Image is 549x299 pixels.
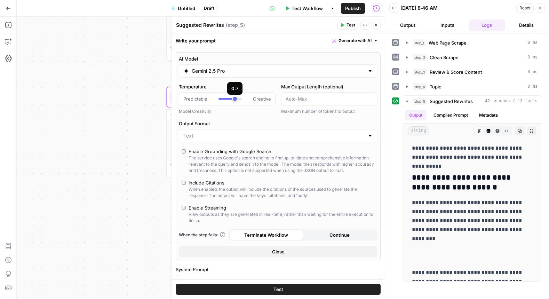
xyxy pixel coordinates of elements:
button: 0 ms [402,37,542,48]
label: Max Output Length (optional) [281,83,378,90]
button: Output [389,19,426,31]
div: The service uses Google's search engine to find up-to-date and comprehensive information relevant... [189,155,375,174]
div: Maximum number of tokens to output [281,108,378,115]
button: Publish [341,3,365,14]
button: 0 ms [402,66,542,78]
span: Generate with AI [339,38,372,44]
button: 0 ms [402,81,542,92]
span: Draft [204,5,214,11]
input: Select a model [192,68,365,74]
div: Include Citations [189,179,224,186]
div: EndOutput [166,204,300,225]
span: Terminate Workflow [244,231,288,238]
button: Continue [303,229,376,241]
span: Test [347,22,355,28]
button: Inputs [429,19,466,31]
button: Reset [516,3,534,13]
span: Review & Score Content [430,69,482,76]
div: 42 seconds / 13 tasks [402,107,542,281]
span: 0 ms [527,84,538,90]
button: Output [405,110,427,120]
input: Auto-Max [286,95,373,102]
input: Include CitationsWhen enabled, the output will include the citations of the sources used to gener... [182,181,186,185]
div: Model Creativity [179,108,276,115]
div: When enabled, the output will include the citations of the sources used to generate the response.... [189,186,375,199]
button: Test [176,284,381,295]
span: Suggested Rewrites [430,98,473,105]
span: Close [272,248,285,255]
button: Logs [469,19,506,31]
span: Predictable [183,95,207,102]
span: Creative [253,95,271,102]
span: Topic [430,83,441,90]
span: Continue [329,231,350,238]
button: Close [179,246,377,257]
span: 0 ms [527,40,538,46]
div: View outputs as they are generated in real-time, rather than waiting for the entire execution to ... [189,211,375,224]
div: Enable Grounding with Google Search [189,148,271,155]
span: string [408,126,429,135]
textarea: Suggested Rewrites [176,22,224,29]
span: Reset [519,5,531,11]
span: 42 seconds / 13 tasks [485,98,538,104]
span: step_3 [413,69,427,76]
button: Generate with AI [329,36,381,45]
input: Text [183,132,365,139]
span: step_2 [413,54,427,61]
label: System Prompt [176,266,381,273]
div: Write your prompt [172,33,385,48]
div: 0.7 [231,85,238,92]
button: Test Workflow [281,3,327,14]
span: 0 ms [527,54,538,61]
span: Untitled [178,5,195,12]
button: Details [508,19,545,31]
span: Clean Scrape [430,54,459,61]
span: ( step_5 ) [226,22,245,29]
input: Enable StreamingView outputs as they are generated in real-time, rather than waiting for the enti... [182,206,186,210]
button: Metadata [475,110,502,120]
span: Web Page Scrape [429,39,467,46]
button: 42 seconds / 13 tasks [402,96,542,107]
button: Compiled Prompt [429,110,472,120]
span: Publish [345,5,361,12]
button: Test [337,21,358,30]
span: 0 ms [527,69,538,75]
div: Enable Streaming [189,204,226,211]
input: Enable Grounding with Google SearchThe service uses Google's search engine to find up-to-date and... [182,149,186,154]
span: step_4 [413,83,427,90]
span: step_5 [413,98,427,105]
span: step_1 [413,39,426,46]
button: 0 ms [402,52,542,63]
label: Output Format [179,120,377,127]
button: Untitled [167,3,199,14]
span: Test [273,286,283,293]
a: When the step fails: [179,232,225,238]
span: Test Workflow [292,5,323,12]
label: Temperature [179,83,276,90]
label: AI Model [179,55,377,62]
